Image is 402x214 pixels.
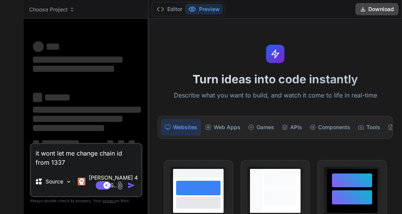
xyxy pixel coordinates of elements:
span: ‌ [42,140,79,146]
div: APIs [279,119,305,135]
span: Choose Project [29,6,75,13]
button: Preview [185,4,223,15]
span: privacy [103,198,116,203]
span: ‌ [118,140,124,146]
img: Pick Models [65,178,72,185]
img: attachment [116,181,124,190]
span: ‌ [33,125,104,131]
div: Components [307,119,353,135]
span: ‌ [107,140,113,146]
textarea: it wont let me change chain id from 1337 [31,144,141,167]
h1: Turn ideas into code instantly [153,72,397,86]
p: Source [46,178,63,185]
span: ‌ [33,41,44,52]
span: ‌ [45,94,70,101]
button: Editor [154,4,185,15]
span: ‌ [129,140,135,146]
span: ‌ [47,44,59,50]
span: ‌ [33,107,141,113]
span: ‌ [33,57,123,63]
p: Always double-check its answers. Your in Bind [30,197,142,204]
div: Tools [355,119,383,135]
span: ‌ [33,66,114,72]
span: ‌ [33,140,39,146]
p: Describe what you want to build, and watch it come to life in real-time [153,91,397,101]
span: ‌ [33,116,123,122]
button: Download [355,3,399,15]
img: icon [127,182,135,189]
div: Games [245,119,277,135]
p: [PERSON_NAME] 4 S.. [88,174,138,189]
div: Web Apps [202,119,243,135]
div: Websites [161,119,201,135]
img: Claude 4 Sonnet [78,178,85,185]
span: ‌ [33,93,42,102]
